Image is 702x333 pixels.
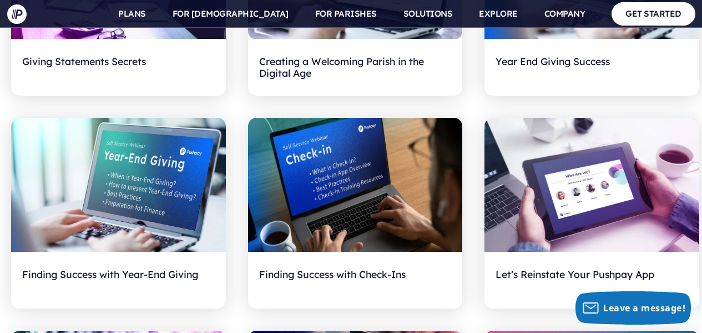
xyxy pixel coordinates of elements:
[259,50,452,85] h2: Creating a Welcoming Parish in the Digital Age
[259,263,452,297] h2: Finding Success with Check-Ins
[22,263,215,297] h2: Finding Success with Year-End Giving
[496,50,688,85] h2: Year End Giving Success
[496,263,688,297] h2: Let’s Reinstate Your Pushpay App
[11,118,226,309] a: Finding Success with Year-End Giving
[603,302,685,314] span: Leave a message!
[248,118,463,309] a: Finding Success with Check-Ins
[575,291,691,325] button: Leave a message!
[484,118,699,309] a: Let’s Reinstate Your Pushpay App
[612,2,695,25] a: GET STARTED
[22,50,215,85] h2: Giving Statements Secrets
